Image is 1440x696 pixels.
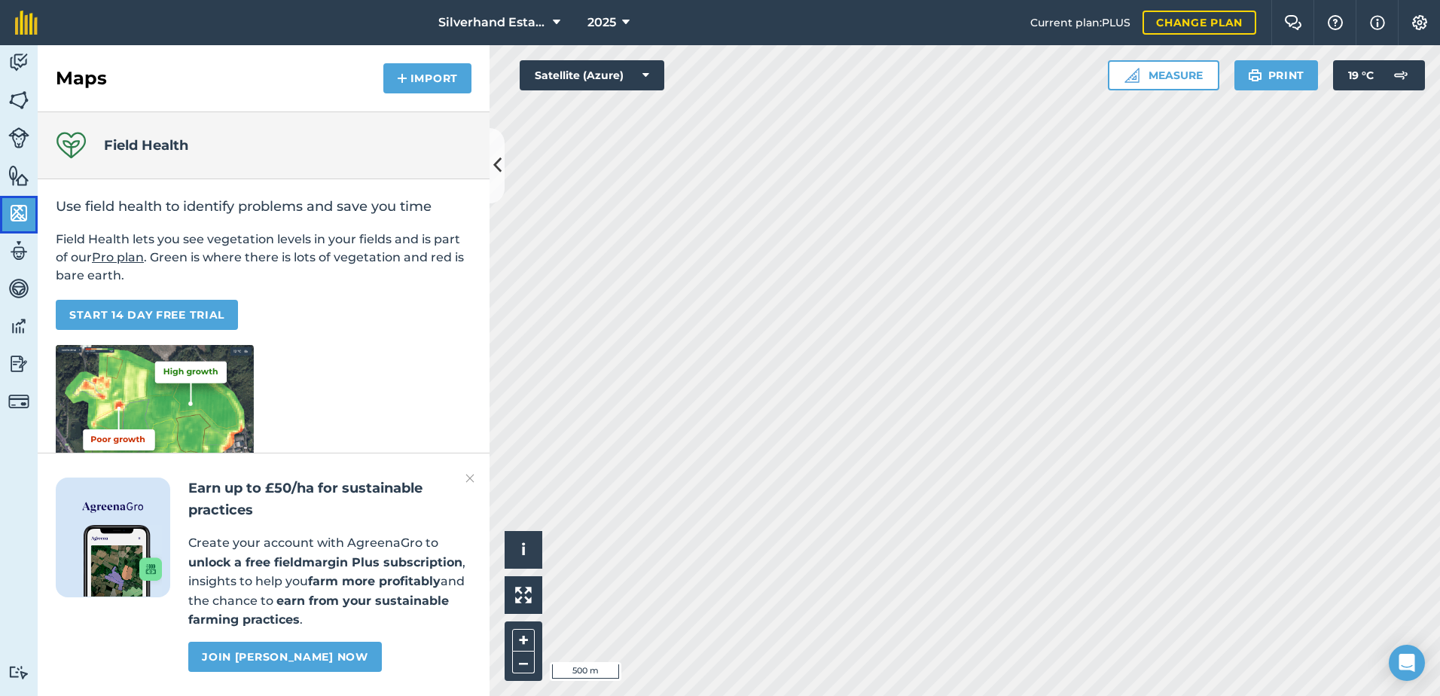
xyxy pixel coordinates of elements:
[515,587,532,603] img: Four arrows, one pointing top left, one top right, one bottom right and the last bottom left
[84,525,162,597] img: Screenshot of the Gro app
[8,164,29,187] img: svg+xml;base64,PHN2ZyB4bWxucz0iaHR0cDovL3d3dy53My5vcmcvMjAwMC9zdmciIHdpZHRoPSI1NiIgaGVpZ2h0PSI2MC...
[92,250,144,264] a: Pro plan
[56,197,471,215] h2: Use field health to identify problems and save you time
[8,277,29,300] img: svg+xml;base64,PD94bWwgdmVyc2lvbj0iMS4wIiBlbmNvZGluZz0idXRmLTgiPz4KPCEtLSBHZW5lcmF0b3I6IEFkb2JlIE...
[1234,60,1319,90] button: Print
[308,574,441,588] strong: farm more profitably
[465,469,474,487] img: svg+xml;base64,PHN2ZyB4bWxucz0iaHR0cDovL3d3dy53My5vcmcvMjAwMC9zdmciIHdpZHRoPSIyMiIgaGVpZ2h0PSIzMC...
[1284,15,1302,30] img: Two speech bubbles overlapping with the left bubble in the forefront
[8,353,29,375] img: svg+xml;base64,PD94bWwgdmVyc2lvbj0iMS4wIiBlbmNvZGluZz0idXRmLTgiPz4KPCEtLSBHZW5lcmF0b3I6IEFkb2JlIE...
[1389,645,1425,681] div: Open Intercom Messenger
[188,594,449,627] strong: earn from your sustainable farming practices
[520,60,664,90] button: Satellite (Azure)
[8,51,29,74] img: svg+xml;base64,PD94bWwgdmVyc2lvbj0iMS4wIiBlbmNvZGluZz0idXRmLTgiPz4KPCEtLSBHZW5lcmF0b3I6IEFkb2JlIE...
[188,555,462,569] strong: unlock a free fieldmargin Plus subscription
[587,14,616,32] span: 2025
[1386,60,1416,90] img: svg+xml;base64,PD94bWwgdmVyc2lvbj0iMS4wIiBlbmNvZGluZz0idXRmLTgiPz4KPCEtLSBHZW5lcmF0b3I6IEFkb2JlIE...
[8,127,29,148] img: svg+xml;base64,PD94bWwgdmVyc2lvbj0iMS4wIiBlbmNvZGluZz0idXRmLTgiPz4KPCEtLSBHZW5lcmF0b3I6IEFkb2JlIE...
[188,533,471,630] p: Create your account with AgreenaGro to , insights to help you and the chance to .
[104,135,188,156] h4: Field Health
[1370,14,1385,32] img: svg+xml;base64,PHN2ZyB4bWxucz0iaHR0cDovL3d3dy53My5vcmcvMjAwMC9zdmciIHdpZHRoPSIxNyIgaGVpZ2h0PSIxNy...
[56,66,107,90] h2: Maps
[1411,15,1429,30] img: A cog icon
[56,230,471,285] p: Field Health lets you see vegetation levels in your fields and is part of our . Green is where th...
[397,69,407,87] img: svg+xml;base64,PHN2ZyB4bWxucz0iaHR0cDovL3d3dy53My5vcmcvMjAwMC9zdmciIHdpZHRoPSIxNCIgaGVpZ2h0PSIyNC...
[438,14,547,32] span: Silverhand Estate
[15,11,38,35] img: fieldmargin Logo
[56,300,238,330] a: START 14 DAY FREE TRIAL
[8,202,29,224] img: svg+xml;base64,PHN2ZyB4bWxucz0iaHR0cDovL3d3dy53My5vcmcvMjAwMC9zdmciIHdpZHRoPSI1NiIgaGVpZ2h0PSI2MC...
[1143,11,1256,35] a: Change plan
[1030,14,1130,31] span: Current plan : PLUS
[1124,68,1139,83] img: Ruler icon
[8,89,29,111] img: svg+xml;base64,PHN2ZyB4bWxucz0iaHR0cDovL3d3dy53My5vcmcvMjAwMC9zdmciIHdpZHRoPSI1NiIgaGVpZ2h0PSI2MC...
[505,531,542,569] button: i
[1326,15,1344,30] img: A question mark icon
[521,540,526,559] span: i
[188,642,381,672] a: Join [PERSON_NAME] now
[1248,66,1262,84] img: svg+xml;base64,PHN2ZyB4bWxucz0iaHR0cDovL3d3dy53My5vcmcvMjAwMC9zdmciIHdpZHRoPSIxOSIgaGVpZ2h0PSIyNC...
[1108,60,1219,90] button: Measure
[512,652,535,673] button: –
[8,391,29,412] img: svg+xml;base64,PD94bWwgdmVyc2lvbj0iMS4wIiBlbmNvZGluZz0idXRmLTgiPz4KPCEtLSBHZW5lcmF0b3I6IEFkb2JlIE...
[1333,60,1425,90] button: 19 °C
[8,315,29,337] img: svg+xml;base64,PD94bWwgdmVyc2lvbj0iMS4wIiBlbmNvZGluZz0idXRmLTgiPz4KPCEtLSBHZW5lcmF0b3I6IEFkb2JlIE...
[1348,60,1374,90] span: 19 ° C
[8,665,29,679] img: svg+xml;base64,PD94bWwgdmVyc2lvbj0iMS4wIiBlbmNvZGluZz0idXRmLTgiPz4KPCEtLSBHZW5lcmF0b3I6IEFkb2JlIE...
[383,63,471,93] button: Import
[512,629,535,652] button: +
[188,478,471,521] h2: Earn up to £50/ha for sustainable practices
[8,240,29,262] img: svg+xml;base64,PD94bWwgdmVyc2lvbj0iMS4wIiBlbmNvZGluZz0idXRmLTgiPz4KPCEtLSBHZW5lcmF0b3I6IEFkb2JlIE...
